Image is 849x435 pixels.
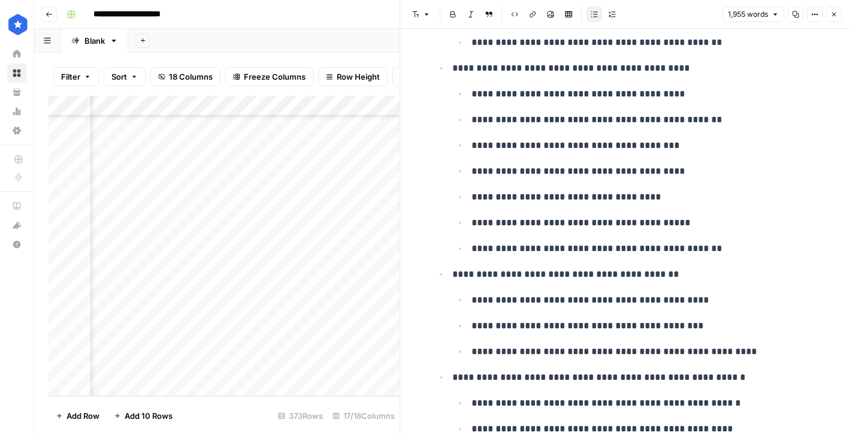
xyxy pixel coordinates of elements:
[61,71,80,83] span: Filter
[84,35,105,47] div: Blank
[53,67,99,86] button: Filter
[169,71,213,83] span: 18 Columns
[7,235,26,254] button: Help + Support
[7,64,26,83] a: Browse
[273,406,328,425] div: 373 Rows
[7,216,26,235] button: What's new?
[104,67,146,86] button: Sort
[150,67,220,86] button: 18 Columns
[7,102,26,121] a: Usage
[7,83,26,102] a: Your Data
[7,197,26,216] a: AirOps Academy
[728,9,768,20] span: 1,955 words
[318,67,388,86] button: Row Height
[7,14,29,35] img: ConsumerAffairs Logo
[107,406,180,425] button: Add 10 Rows
[7,44,26,64] a: Home
[7,121,26,140] a: Settings
[125,410,173,422] span: Add 10 Rows
[8,216,26,234] div: What's new?
[67,410,99,422] span: Add Row
[337,71,380,83] span: Row Height
[49,406,107,425] button: Add Row
[328,406,400,425] div: 17/18 Columns
[723,7,784,22] button: 1,955 words
[225,67,313,86] button: Freeze Columns
[111,71,127,83] span: Sort
[244,71,306,83] span: Freeze Columns
[61,29,128,53] a: Blank
[7,10,26,40] button: Workspace: ConsumerAffairs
